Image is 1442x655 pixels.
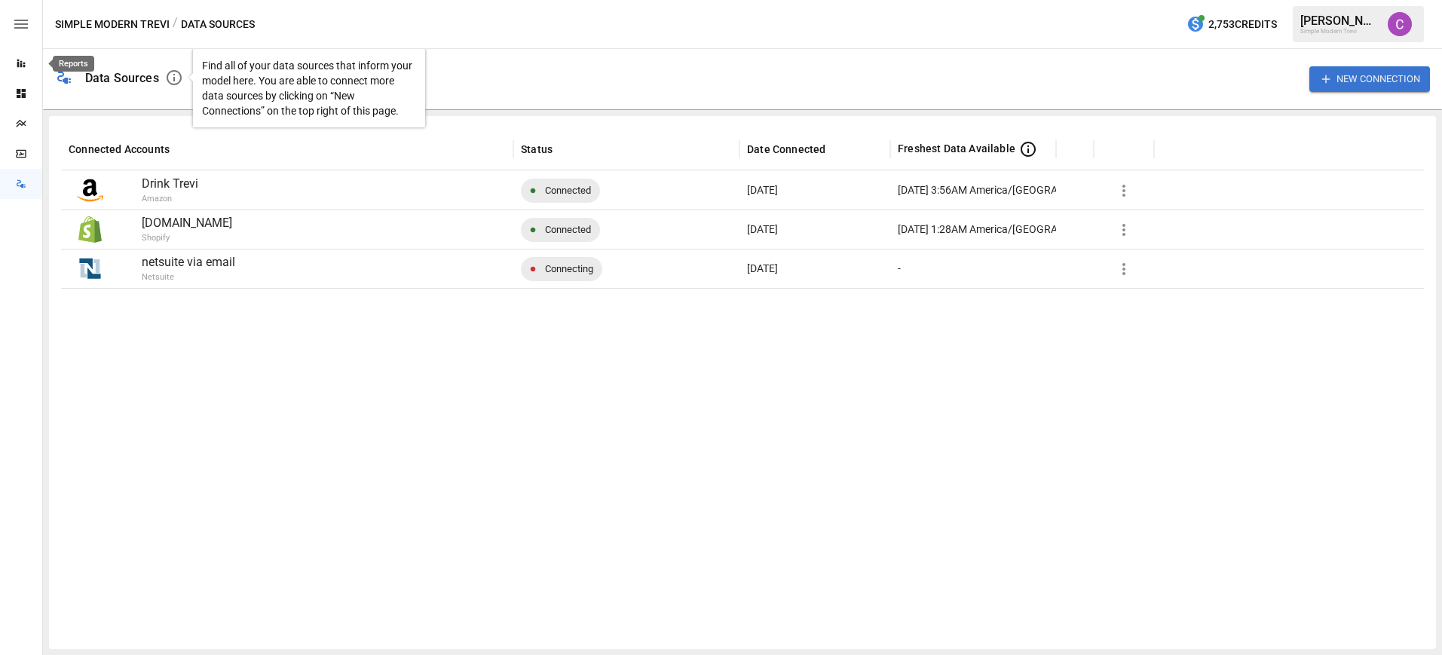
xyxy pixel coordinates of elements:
button: Sort [554,139,575,160]
div: [DATE] 1:28AM America/[GEOGRAPHIC_DATA] [898,210,1114,249]
p: Amazon [142,193,586,206]
button: Sort [1065,139,1086,160]
button: Sort [171,139,192,160]
div: Mar 06 2025 [739,249,890,288]
div: Date Connected [747,143,825,155]
div: Connected Accounts [69,143,170,155]
button: Sort [827,139,848,160]
div: Simple Modern Trevi [1300,28,1379,35]
button: Simple Modern Trevi [55,15,170,34]
img: NetSuite Logo [77,256,103,282]
span: Freshest Data Available [898,141,1015,156]
div: - [898,249,901,288]
button: 2,753Credits [1180,11,1283,38]
p: Drink Trevi [142,175,506,193]
button: Corbin Wallace [1379,3,1421,45]
p: [DOMAIN_NAME] [142,214,506,232]
p: Netsuite [142,271,586,284]
img: Amazon Logo [77,177,103,204]
div: / [173,15,178,34]
div: [PERSON_NAME] [1300,14,1379,28]
div: Jan 14 2025 [739,210,890,249]
div: Data Sources [85,71,159,85]
p: netsuite via email [142,253,506,271]
div: Reports [53,56,94,72]
p: Find all of your data sources that inform your model here. You are able to connect more data sour... [202,58,416,118]
button: Sort [1103,139,1124,160]
span: Connected [536,171,600,210]
div: Status [521,143,553,155]
img: Corbin Wallace [1388,12,1412,36]
button: New Connection [1309,66,1430,91]
div: [DATE] 3:56AM America/[GEOGRAPHIC_DATA] [898,171,1114,210]
span: Connecting [536,249,602,288]
span: 2,753 Credits [1208,15,1277,34]
div: Jan 14 2025 [739,170,890,210]
span: Connected [536,210,600,249]
p: Shopify [142,232,586,245]
img: Shopify Logo [77,216,103,243]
